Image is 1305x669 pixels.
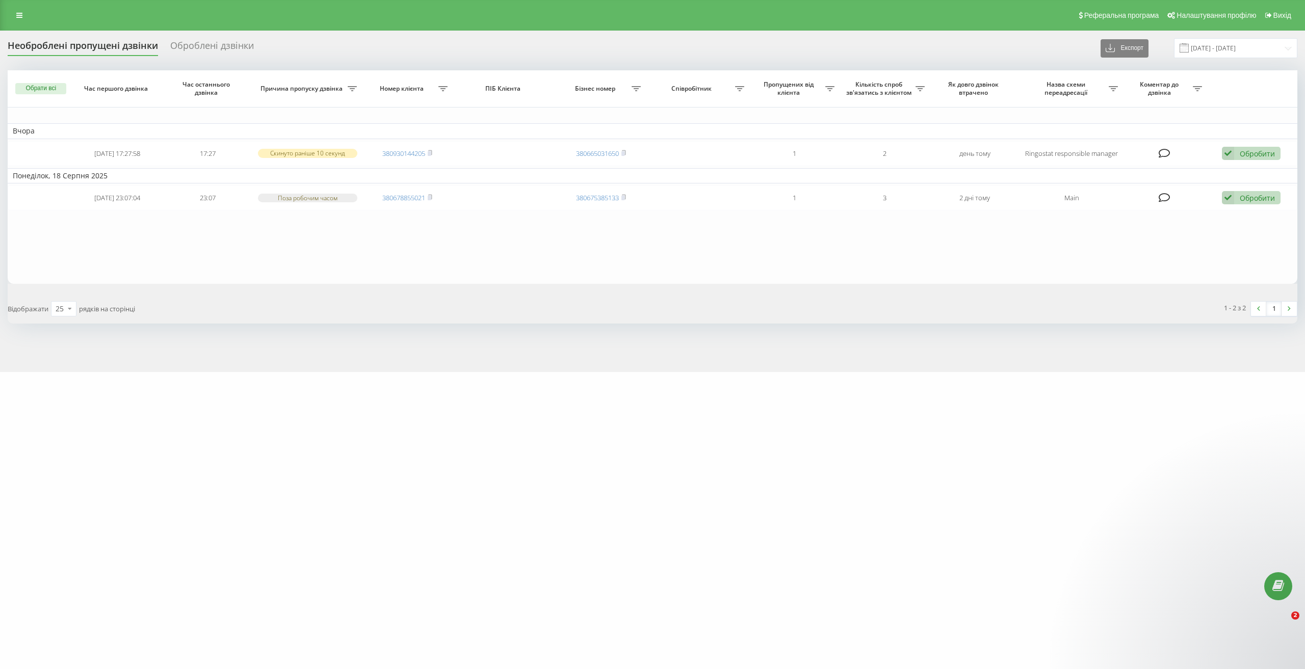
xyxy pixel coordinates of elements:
a: 380678855021 [382,193,425,202]
td: 23:07 [163,185,253,210]
td: день тому [930,141,1020,166]
button: Обрати всі [15,83,66,94]
span: Назва схеми переадресації [1025,81,1109,96]
span: Налаштування профілю [1177,11,1256,19]
div: Поза робочим часом [258,194,357,202]
iframe: Intercom live chat [1270,611,1295,636]
a: 1 [1266,302,1282,316]
td: 2 дні тому [930,185,1020,210]
span: Відображати [8,304,48,313]
td: 1 [749,185,840,210]
button: Експорт [1101,39,1149,58]
span: Вихід [1273,11,1291,19]
div: Скинуто раніше 10 секунд [258,149,357,157]
a: 380930144205 [382,149,425,158]
div: Обробити [1240,193,1275,203]
td: [DATE] 23:07:04 [72,185,163,210]
td: Вчора [8,123,1297,139]
span: Причина пропуску дзвінка [258,85,348,93]
div: 25 [56,304,64,314]
td: 2 [840,141,930,166]
td: 1 [749,141,840,166]
a: 380675385133 [576,193,619,202]
span: Бізнес номер [561,85,632,93]
div: Оброблені дзвінки [170,40,254,56]
div: Обробити [1240,149,1275,158]
a: 380665031650 [576,149,619,158]
td: 3 [840,185,930,210]
div: Необроблені пропущені дзвінки [8,40,158,56]
span: Номер клієнта [368,85,438,93]
td: 17:27 [163,141,253,166]
span: Час першого дзвінка [81,85,153,93]
span: Співробітник [651,85,735,93]
span: Реферальна програма [1084,11,1159,19]
div: 1 - 2 з 2 [1224,303,1246,313]
span: Час останнього дзвінка [171,81,243,96]
span: Пропущених від клієнта [754,81,825,96]
td: Main [1020,185,1123,210]
td: Понеділок, 18 Серпня 2025 [8,168,1297,183]
td: [DATE] 17:27:58 [72,141,163,166]
span: Як довго дзвінок втрачено [939,81,1011,96]
span: ПІБ Клієнта [462,85,546,93]
span: Кількість спроб зв'язатись з клієнтом [845,81,916,96]
span: 2 [1291,611,1299,620]
span: Коментар до дзвінка [1128,81,1192,96]
td: Ringostat responsible manager [1020,141,1123,166]
span: рядків на сторінці [79,304,135,313]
